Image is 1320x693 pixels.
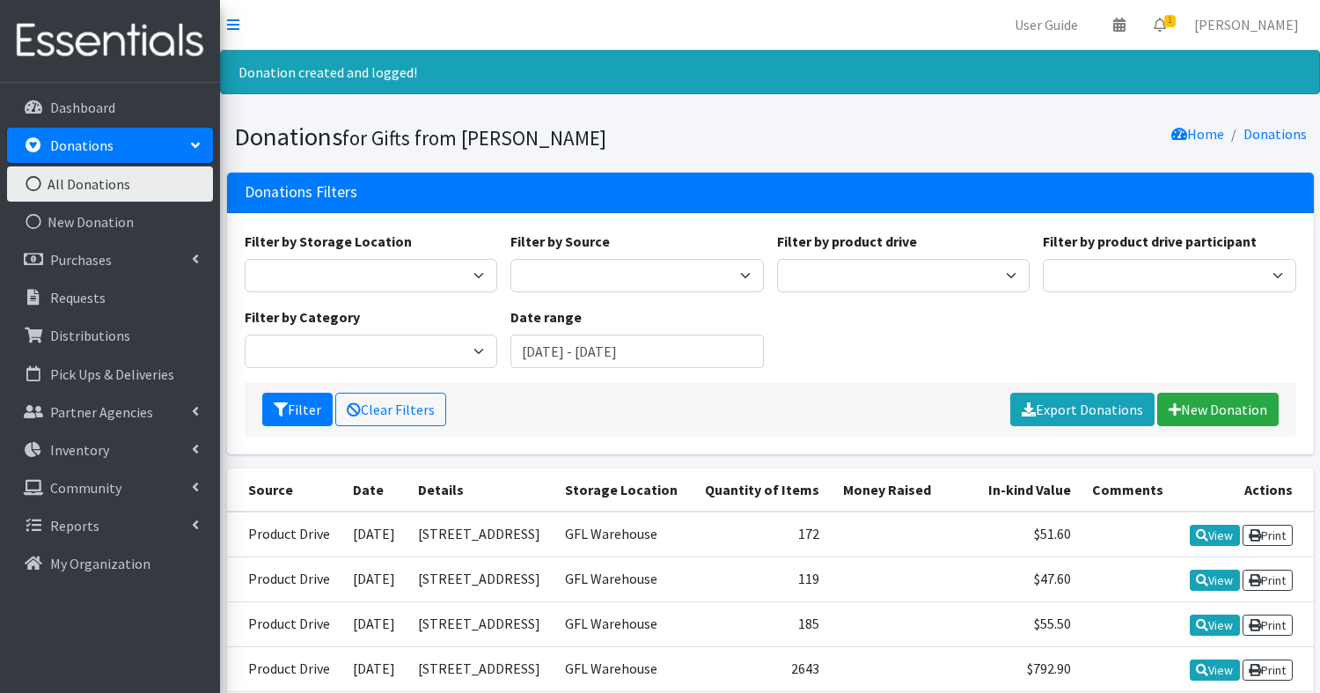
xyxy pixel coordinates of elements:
h1: Donations [234,122,764,152]
p: Reports [50,517,99,534]
td: [STREET_ADDRESS] [407,512,554,557]
th: Money Raised [830,468,942,512]
a: Purchases [7,242,213,277]
p: Distributions [50,327,130,344]
img: HumanEssentials [7,11,213,70]
a: New Donation [7,204,213,240]
td: $55.50 [942,601,1082,646]
a: Donations [1243,125,1307,143]
td: [DATE] [342,512,407,557]
td: [STREET_ADDRESS] [407,646,554,691]
a: Dashboard [7,90,213,125]
td: 185 [691,601,829,646]
a: Pick Ups & Deliveries [7,357,213,392]
label: Filter by Source [510,231,610,252]
a: Home [1171,125,1224,143]
p: Purchases [50,251,112,269]
td: $51.60 [942,512,1082,557]
a: Print [1243,570,1293,591]
p: Pick Ups & Deliveries [50,365,174,383]
th: In-kind Value [942,468,1082,512]
td: [STREET_ADDRESS] [407,557,554,601]
td: Product Drive [227,512,343,557]
td: [DATE] [342,557,407,601]
td: GFL Warehouse [554,601,691,646]
h3: Donations Filters [245,183,357,202]
label: Date range [510,306,582,328]
a: New Donation [1157,393,1279,426]
label: Filter by product drive [777,231,917,252]
a: Print [1243,660,1293,681]
label: Filter by product drive participant [1043,231,1257,252]
a: Print [1243,525,1293,546]
td: GFL Warehouse [554,557,691,601]
a: View [1190,660,1240,681]
td: Product Drive [227,646,343,691]
td: $47.60 [942,557,1082,601]
th: Actions [1176,468,1313,512]
p: My Organization [50,555,150,572]
a: User Guide [1001,7,1092,42]
td: GFL Warehouse [554,646,691,691]
p: Inventory [50,441,109,459]
a: View [1190,570,1240,591]
a: Donations [7,128,213,163]
label: Filter by Storage Location [245,231,412,252]
a: Clear Filters [335,393,446,426]
a: View [1190,615,1240,636]
a: Distributions [7,318,213,353]
th: Date [342,468,407,512]
a: Inventory [7,432,213,468]
button: Filter [262,393,333,426]
a: All Donations [7,166,213,202]
th: Quantity of Items [691,468,829,512]
p: Dashboard [50,99,115,116]
p: Donations [50,136,114,154]
td: Product Drive [227,557,343,601]
td: [DATE] [342,646,407,691]
th: Storage Location [554,468,691,512]
a: Requests [7,280,213,315]
a: View [1190,525,1240,546]
th: Details [407,468,554,512]
div: Donation created and logged! [220,50,1320,94]
input: January 1, 2011 - December 31, 2011 [510,335,764,368]
th: Comments [1082,468,1176,512]
td: GFL Warehouse [554,512,691,557]
span: 1 [1164,15,1176,27]
p: Requests [50,289,106,306]
a: Print [1243,615,1293,636]
a: My Organization [7,546,213,581]
p: Partner Agencies [50,403,153,421]
a: Export Donations [1010,393,1155,426]
th: Source [227,468,343,512]
td: [STREET_ADDRESS] [407,601,554,646]
td: [DATE] [342,601,407,646]
td: Product Drive [227,601,343,646]
td: 119 [691,557,829,601]
a: Partner Agencies [7,394,213,430]
label: Filter by Category [245,306,360,328]
a: 1 [1140,7,1180,42]
td: $792.90 [942,646,1082,691]
a: [PERSON_NAME] [1180,7,1313,42]
td: 172 [691,512,829,557]
td: 2643 [691,646,829,691]
a: Reports [7,508,213,543]
a: Community [7,470,213,505]
p: Community [50,479,121,497]
small: for Gifts from [PERSON_NAME] [342,125,606,151]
